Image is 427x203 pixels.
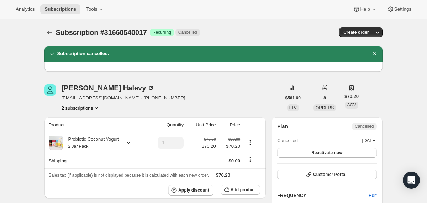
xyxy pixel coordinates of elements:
[369,192,376,199] span: Edit
[178,30,197,35] span: Cancelled
[231,187,256,193] span: Add product
[277,192,369,199] h2: FREQUENCY
[362,137,377,144] span: [DATE]
[281,93,305,103] button: $561.60
[186,117,218,133] th: Unit Price
[277,137,298,144] span: Cancelled
[311,150,342,156] span: Reactivate now
[285,95,301,101] span: $561.60
[86,6,97,12] span: Tools
[339,27,373,37] button: Create order
[49,173,209,178] span: Sales tax (if applicable) is not displayed because it is calculated with each new order.
[178,187,209,193] span: Apply discount
[153,30,171,35] span: Recurring
[63,136,119,150] div: Probiotic Coconut Yogurt
[370,49,380,59] button: Dismiss notification
[218,117,242,133] th: Price
[228,137,240,141] small: $78.00
[313,172,346,177] span: Customer Portal
[355,124,374,129] span: Cancelled
[62,94,185,101] span: [EMAIL_ADDRESS][DOMAIN_NAME] · [PHONE_NUMBER]
[146,117,186,133] th: Quantity
[277,123,288,130] h2: Plan
[403,172,420,189] div: Open Intercom Messenger
[44,84,56,96] span: Rachel Halevy
[360,6,370,12] span: Help
[244,156,256,164] button: Shipping actions
[16,6,35,12] span: Analytics
[383,4,416,14] button: Settings
[56,28,147,36] span: Subscription #31660540017
[168,185,213,196] button: Apply discount
[57,50,109,57] h2: Subscription cancelled.
[221,185,260,195] button: Add product
[204,137,216,141] small: $78.00
[229,158,241,163] span: $0.00
[316,105,334,110] span: ORDERS
[216,172,230,178] span: $70.20
[244,138,256,146] button: Product actions
[68,144,89,149] small: 2 Jar Pack
[277,170,376,179] button: Customer Portal
[49,136,63,150] img: product img
[44,27,54,37] button: Subscriptions
[323,95,326,101] span: 8
[347,103,356,108] span: AOV
[62,104,100,111] button: Product actions
[289,105,297,110] span: LTV
[11,4,39,14] button: Analytics
[220,143,240,150] span: $70.20
[62,84,155,92] div: [PERSON_NAME] Halevy
[344,93,359,100] span: $70.20
[82,4,109,14] button: Tools
[202,143,216,150] span: $70.20
[319,93,330,103] button: 8
[44,153,146,168] th: Shipping
[277,148,376,158] button: Reactivate now
[343,30,369,35] span: Create order
[349,4,381,14] button: Help
[364,190,381,201] button: Edit
[40,4,80,14] button: Subscriptions
[44,6,76,12] span: Subscriptions
[394,6,411,12] span: Settings
[44,117,146,133] th: Product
